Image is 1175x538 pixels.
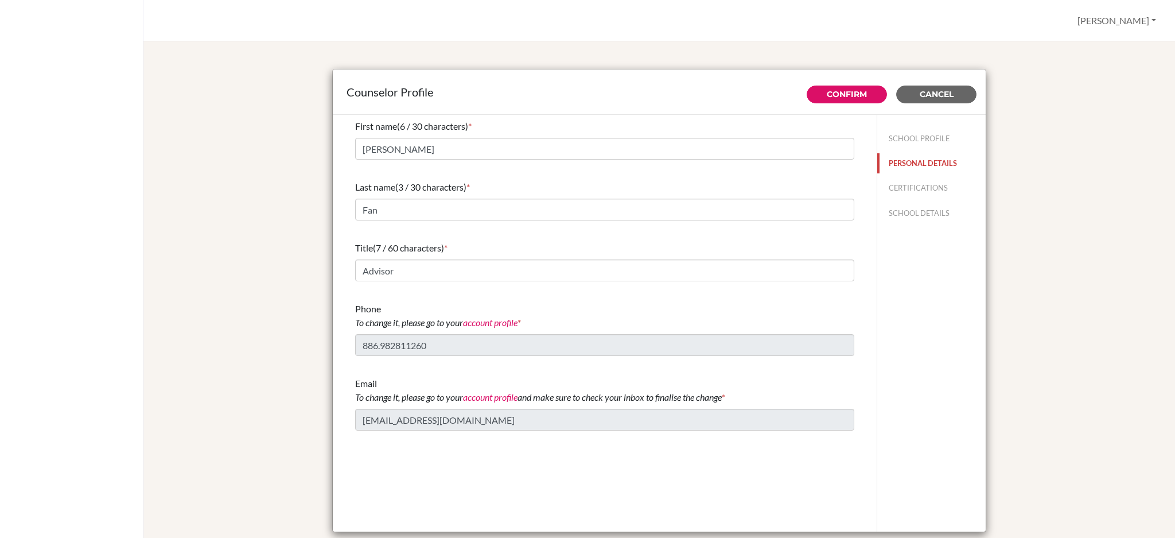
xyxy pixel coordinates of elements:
span: (7 / 60 characters) [373,242,444,253]
span: First name [355,121,397,131]
button: PERSONAL DETAILS [877,153,986,173]
i: To change it, please go to your and make sure to check your inbox to finalise the change [355,392,722,402]
a: account profile [463,392,518,402]
i: To change it, please go to your [355,317,518,328]
button: SCHOOL PROFILE [877,129,986,149]
span: Phone [355,303,518,328]
button: SCHOOL DETAILS [877,203,986,223]
a: account profile [463,317,518,328]
button: [PERSON_NAME] [1072,10,1161,32]
span: Email [355,378,722,402]
span: Title [355,242,373,253]
button: CERTIFICATIONS [877,178,986,198]
div: Counselor Profile [347,83,972,100]
span: (6 / 30 characters) [397,121,468,131]
span: (3 / 30 characters) [395,181,466,192]
span: Last name [355,181,395,192]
